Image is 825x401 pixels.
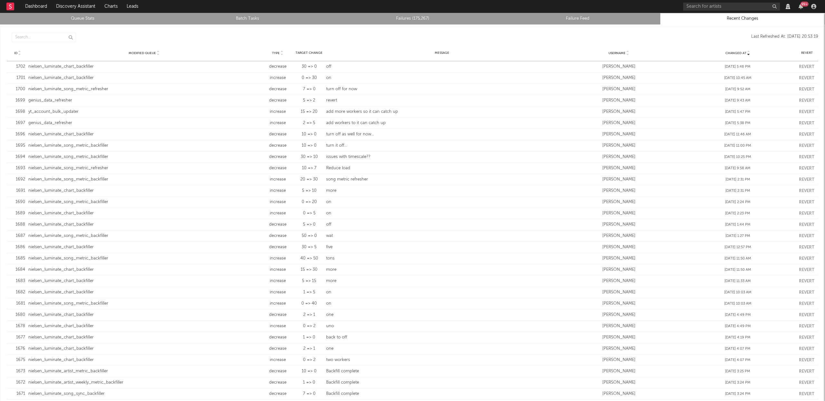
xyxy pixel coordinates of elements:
[10,210,25,217] div: 1689
[263,75,292,81] div: increase
[799,268,814,272] button: Revert
[680,154,796,160] div: [DATE] 10:25 PM
[10,346,25,352] div: 1676
[680,109,796,115] div: [DATE] 5:47 PM
[561,323,676,329] div: [PERSON_NAME]
[326,86,558,93] div: turn off for now
[296,165,323,171] div: 10 => 7
[263,109,292,115] div: increase
[561,97,676,104] div: [PERSON_NAME]
[799,245,814,249] button: Revert
[10,300,25,307] div: 1681
[263,233,292,239] div: decrease
[561,289,676,296] div: [PERSON_NAME]
[10,312,25,318] div: 1680
[28,233,260,239] div: nielsen_luminate_song_metric_backfiller
[296,51,323,55] div: Target Change
[263,131,292,138] div: decrease
[10,368,25,375] div: 1673
[680,290,796,295] div: [DATE] 10:03 AM
[799,290,814,295] button: Revert
[326,188,558,194] div: more
[10,199,25,205] div: 1690
[263,210,292,217] div: increase
[680,188,796,194] div: [DATE] 2:31 PM
[499,15,656,23] a: Failure Feed
[296,75,323,81] div: 0 => 30
[28,368,260,375] div: nielsen_luminate_artist_metric_backfiller
[680,256,796,261] div: [DATE] 11:50 AM
[561,233,676,239] div: [PERSON_NAME]
[296,131,323,138] div: 10 => 0
[561,154,676,160] div: [PERSON_NAME]
[28,278,260,284] div: nielsen_luminate_chart_backfiller
[263,221,292,228] div: decrease
[326,131,558,138] div: turn off as well for now...
[28,109,260,115] div: yt_account_bulk_updater
[680,177,796,182] div: [DATE] 2:31 PM
[28,267,260,273] div: nielsen_luminate_chart_backfiller
[799,279,814,283] button: Revert
[799,200,814,204] button: Revert
[296,255,323,262] div: 40 => 50
[680,64,796,70] div: [DATE] 5:46 PM
[263,97,292,104] div: decrease
[28,199,260,205] div: nielsen_luminate_song_metric_backfiller
[326,379,558,386] div: Backfill complete
[326,391,558,397] div: Backfill complete
[326,109,558,115] div: add more workers so it can catch up
[326,142,558,149] div: turn it off...
[561,346,676,352] div: [PERSON_NAME]
[296,244,323,250] div: 30 => 5
[326,278,558,284] div: more
[680,301,796,307] div: [DATE] 10:03 AM
[680,245,796,250] div: [DATE] 12:57 PM
[296,86,323,93] div: 7 => 0
[326,368,558,375] div: Backfill complete
[296,334,323,341] div: 1 => 0
[28,176,260,183] div: nielsen_luminate_song_metric_backfiller
[263,278,292,284] div: increase
[263,244,292,250] div: decrease
[561,109,676,115] div: [PERSON_NAME]
[326,233,558,239] div: wat
[263,379,292,386] div: decrease
[10,267,25,273] div: 1684
[799,369,814,374] button: Revert
[28,255,260,262] div: nielsen_luminate_song_metric_backfiller
[799,76,814,80] button: Revert
[28,64,260,70] div: nielsen_luminate_chart_backfiller
[561,199,676,205] div: [PERSON_NAME]
[28,357,260,363] div: nielsen_luminate_chart_backfiller
[799,347,814,351] button: Revert
[28,312,260,318] div: nielsen_luminate_chart_backfiller
[725,51,746,55] span: Changed At
[28,289,260,296] div: nielsen_luminate_chart_backfiller
[28,97,260,104] div: genius_data_refresher
[10,86,25,93] div: 1700
[561,142,676,149] div: [PERSON_NAME]
[28,221,260,228] div: nielsen_luminate_chart_backfiller
[28,75,260,81] div: nielsen_luminate_chart_backfiller
[10,97,25,104] div: 1699
[326,75,558,81] div: on
[799,51,815,55] div: Revert
[561,64,676,70] div: [PERSON_NAME]
[10,188,25,194] div: 1691
[801,2,809,6] div: 99 +
[272,51,280,55] span: Type
[680,233,796,239] div: [DATE] 1:27 PM
[561,86,676,93] div: [PERSON_NAME]
[263,154,292,160] div: decrease
[10,176,25,183] div: 1692
[680,98,796,103] div: [DATE] 9:43 AM
[561,312,676,318] div: [PERSON_NAME]
[296,323,323,329] div: 0 => 2
[326,255,558,262] div: tons
[263,176,292,183] div: increase
[28,154,260,160] div: nielsen_luminate_song_metric_backfiller
[680,324,796,329] div: [DATE] 4:49 PM
[296,312,323,318] div: 2 => 1
[326,244,558,250] div: five
[680,346,796,352] div: [DATE] 4:07 PM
